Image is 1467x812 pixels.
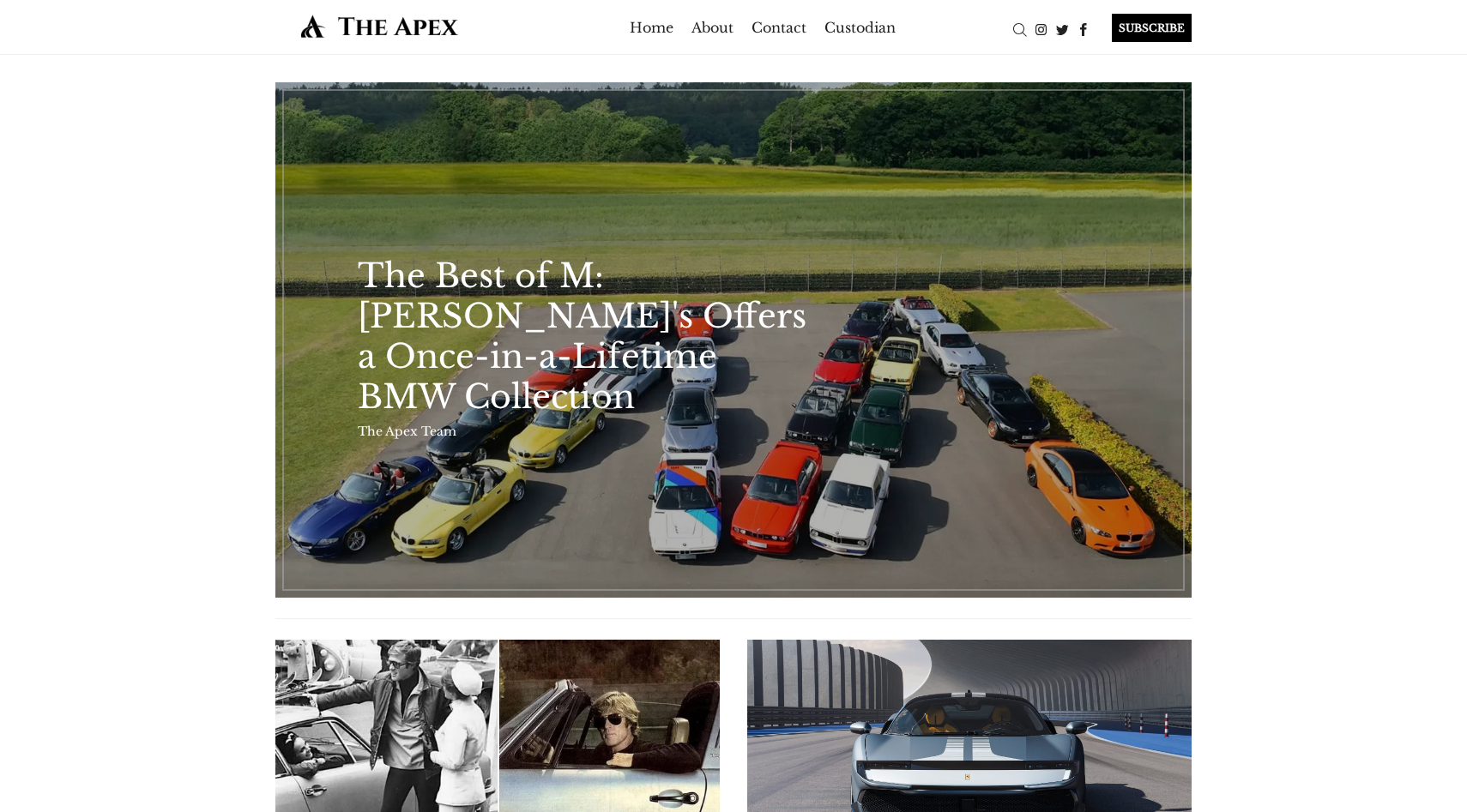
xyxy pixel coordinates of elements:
a: The Best of M: [PERSON_NAME]'s Offers a Once-in-a-Lifetime BMW Collection [358,256,816,417]
a: The Best of M: RM Sotheby's Offers a Once-in-a-Lifetime BMW Collection [275,82,1192,598]
a: Instagram [1030,20,1052,37]
a: Search [1009,20,1030,37]
a: Home [630,14,673,41]
div: SUBSCRIBE [1112,14,1192,42]
a: Facebook [1073,20,1095,37]
img: The Apex by Custodian [275,14,484,39]
a: The Apex Team [358,424,456,439]
a: Contact [752,14,806,41]
a: Custodian [824,14,896,41]
a: About [691,14,733,41]
a: SUBSCRIBE [1095,14,1192,42]
a: Twitter [1052,20,1073,37]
